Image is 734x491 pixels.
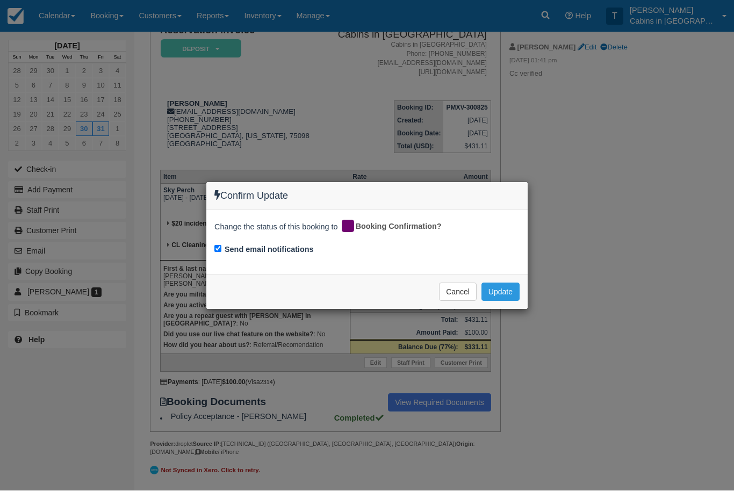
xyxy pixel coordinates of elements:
span: Change the status of this booking to [214,222,338,236]
label: Send email notifications [225,244,314,256]
button: Cancel [439,283,477,301]
button: Update [481,283,520,301]
div: Booking Confirmation? [340,219,449,236]
h4: Confirm Update [214,191,520,202]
